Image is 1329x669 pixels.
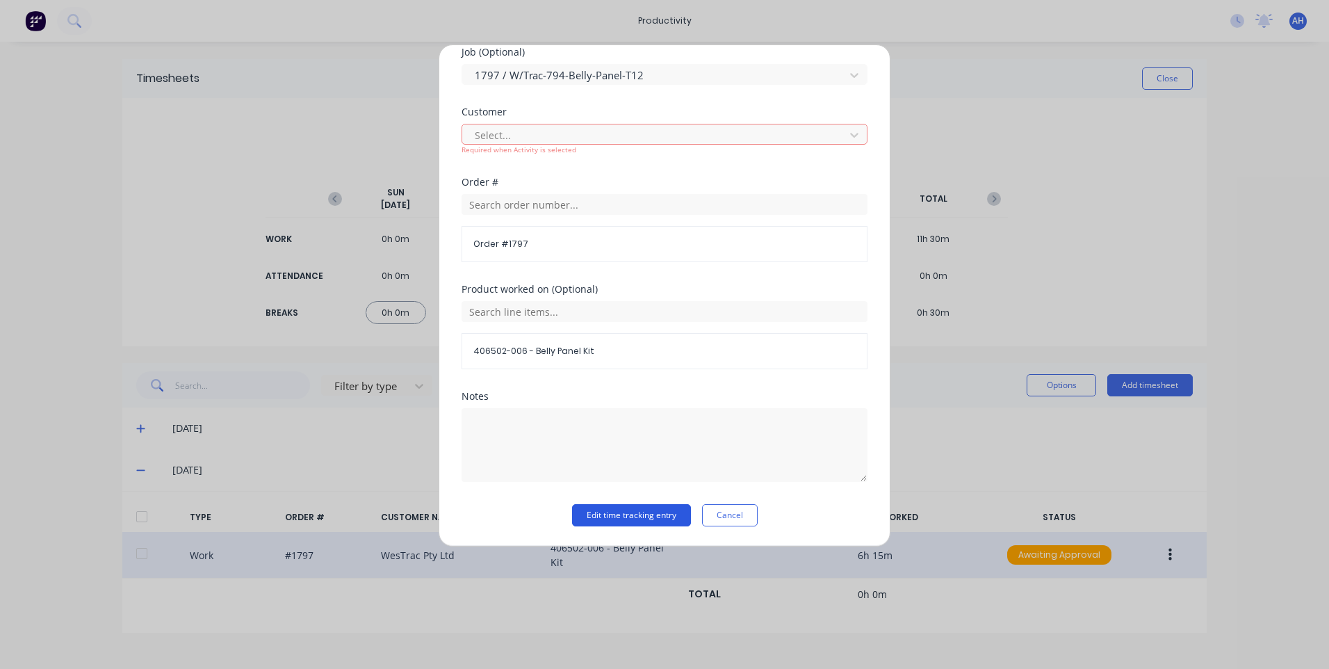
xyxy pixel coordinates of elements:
span: 406502-006 - Belly Panel Kit [473,345,856,357]
div: Notes [462,392,867,401]
div: Customer [462,107,867,117]
span: Order # 1797 [473,238,856,250]
div: Product worked on (Optional) [462,284,867,294]
div: Job (Optional) [462,47,867,57]
input: Search order number... [462,194,867,215]
input: Search line items... [462,301,867,322]
button: Edit time tracking entry [572,504,691,526]
div: Required when Activity is selected [462,145,867,155]
div: Order # [462,177,867,187]
button: Cancel [702,504,758,526]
